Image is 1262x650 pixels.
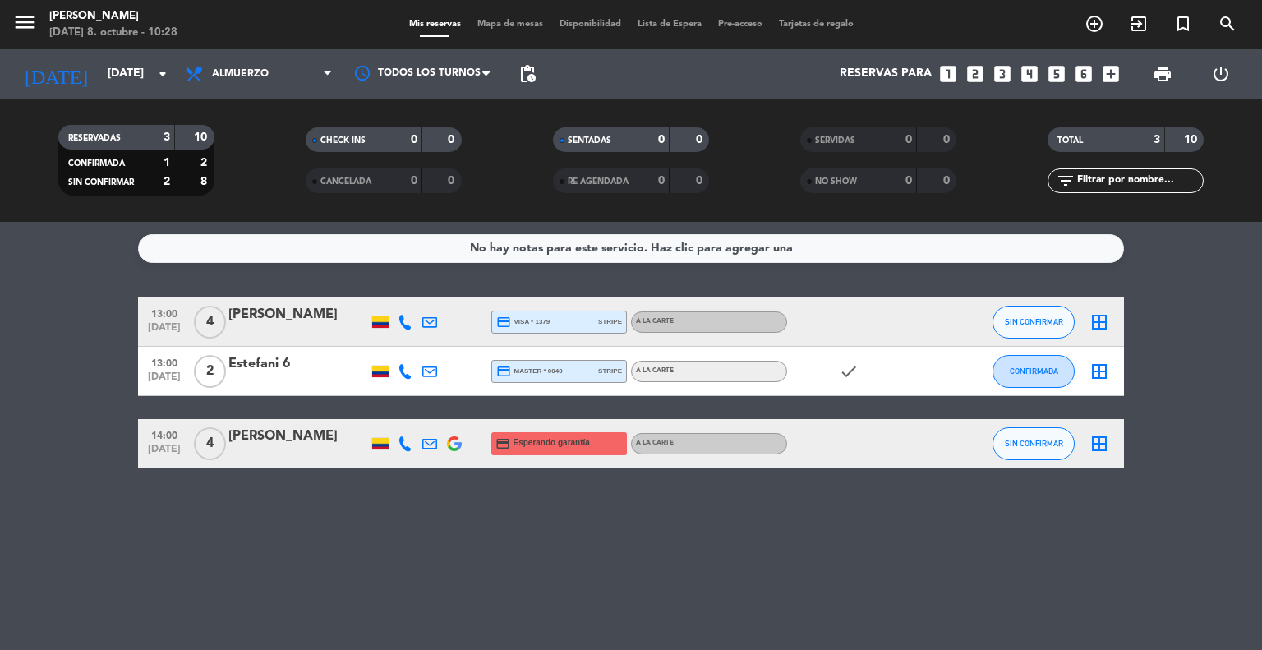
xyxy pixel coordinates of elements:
[68,134,121,142] span: RESERVADAS
[943,175,953,187] strong: 0
[153,64,173,84] i: arrow_drop_down
[1154,134,1160,145] strong: 3
[1089,312,1109,332] i: border_all
[194,131,210,143] strong: 10
[448,134,458,145] strong: 0
[469,20,551,29] span: Mapa de mesas
[840,67,932,81] span: Reservas para
[993,355,1075,388] button: CONFIRMADA
[518,64,537,84] span: pending_actions
[514,436,590,449] span: Esperando garantía
[1075,172,1203,190] input: Filtrar por nombre...
[696,134,706,145] strong: 0
[1153,64,1172,84] span: print
[144,303,185,322] span: 13:00
[1005,317,1063,326] span: SIN CONFIRMAR
[49,25,177,41] div: [DATE] 8. octubre - 10:28
[551,20,629,29] span: Disponibilidad
[629,20,710,29] span: Lista de Espera
[401,20,469,29] span: Mis reservas
[943,134,953,145] strong: 0
[164,176,170,187] strong: 2
[68,178,134,187] span: SIN CONFIRMAR
[228,353,368,375] div: Estefani 6
[448,175,458,187] strong: 0
[1057,136,1083,145] span: TOTAL
[144,371,185,390] span: [DATE]
[1211,64,1231,84] i: power_settings_new
[320,177,371,186] span: CANCELADA
[696,175,706,187] strong: 0
[68,159,125,168] span: CONFIRMADA
[194,427,226,460] span: 4
[636,440,674,446] span: A la carte
[1010,366,1058,376] span: CONFIRMADA
[496,315,550,330] span: visa * 1379
[164,157,170,168] strong: 1
[658,175,665,187] strong: 0
[194,306,226,339] span: 4
[12,56,99,92] i: [DATE]
[12,10,37,35] i: menu
[598,316,622,327] span: stripe
[411,175,417,187] strong: 0
[1184,134,1200,145] strong: 10
[144,425,185,444] span: 14:00
[993,306,1075,339] button: SIN CONFIRMAR
[1056,171,1075,191] i: filter_list
[1005,439,1063,448] span: SIN CONFIRMAR
[636,318,674,325] span: A la carte
[598,366,622,376] span: stripe
[771,20,862,29] span: Tarjetas de regalo
[905,175,912,187] strong: 0
[194,355,226,388] span: 2
[470,239,793,258] div: No hay notas para este servicio. Haz clic para agregar una
[320,136,366,145] span: CHECK INS
[636,367,674,374] span: A la carte
[1019,63,1040,85] i: looks_4
[12,10,37,40] button: menu
[496,315,511,330] i: credit_card
[411,134,417,145] strong: 0
[496,364,563,379] span: master * 0040
[447,436,462,451] img: google-logo.png
[144,444,185,463] span: [DATE]
[1218,14,1237,34] i: search
[1046,63,1067,85] i: looks_5
[993,427,1075,460] button: SIN CONFIRMAR
[937,63,959,85] i: looks_one
[228,426,368,447] div: [PERSON_NAME]
[164,131,170,143] strong: 3
[1173,14,1193,34] i: turned_in_not
[1100,63,1122,85] i: add_box
[992,63,1013,85] i: looks_3
[839,362,859,381] i: check
[200,176,210,187] strong: 8
[1089,362,1109,381] i: border_all
[568,177,629,186] span: RE AGENDADA
[212,68,269,80] span: Almuerzo
[1089,434,1109,454] i: border_all
[144,322,185,341] span: [DATE]
[1073,63,1094,85] i: looks_6
[815,136,855,145] span: SERVIDAS
[144,353,185,371] span: 13:00
[1191,49,1250,99] div: LOG OUT
[49,8,177,25] div: [PERSON_NAME]
[965,63,986,85] i: looks_two
[1129,14,1149,34] i: exit_to_app
[568,136,611,145] span: SENTADAS
[1085,14,1104,34] i: add_circle_outline
[200,157,210,168] strong: 2
[905,134,912,145] strong: 0
[496,364,511,379] i: credit_card
[815,177,857,186] span: NO SHOW
[658,134,665,145] strong: 0
[710,20,771,29] span: Pre-acceso
[228,304,368,325] div: [PERSON_NAME]
[495,436,510,451] i: credit_card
